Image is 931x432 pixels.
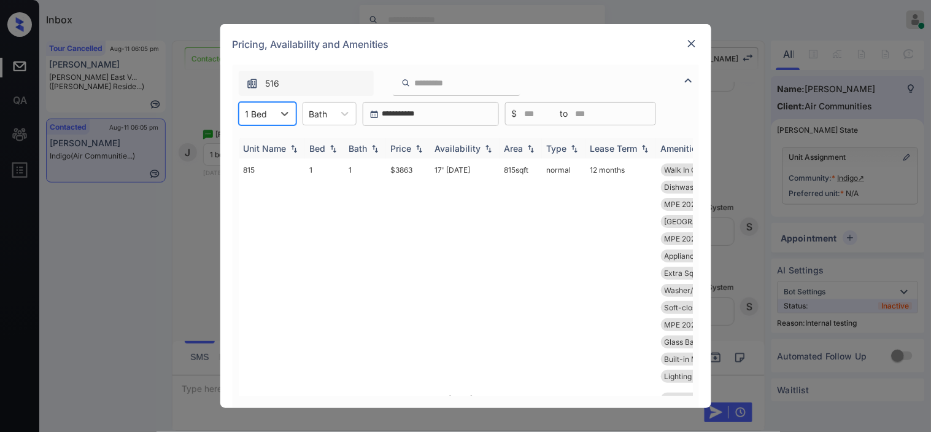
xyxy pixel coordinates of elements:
img: sorting [288,144,300,153]
span: Glass Backsplas... [665,337,727,347]
span: Refrigerator Le... [665,395,723,404]
div: Pricing, Availability and Amenities [220,24,711,65]
span: Built-in Microw... [665,355,723,364]
td: $3863 [386,159,430,388]
div: Area [504,143,523,154]
span: $ [512,107,517,120]
span: Lighting Recess... [665,372,725,381]
td: 12 months [585,159,656,388]
img: sorting [639,144,651,153]
span: Soft-close Draw... [665,303,727,312]
img: sorting [369,144,381,153]
div: Bed [310,143,326,154]
img: icon-zuma [401,77,411,88]
img: sorting [568,144,581,153]
div: Lease Term [590,143,638,154]
div: Availability [435,143,481,154]
img: sorting [327,144,339,153]
img: sorting [482,144,495,153]
img: icon-zuma [681,73,696,88]
span: Appliances Stai... [665,251,724,261]
span: Dishwasher [665,183,706,192]
td: normal [542,159,585,388]
div: Amenities [661,143,702,154]
span: MPE 2025 Lobby,... [665,200,730,209]
div: Unit Name [244,143,287,154]
td: 1 [305,159,344,388]
div: Type [547,143,567,154]
div: Price [391,143,412,154]
span: MPE 2023 Pool F... [665,234,729,243]
img: icon-zuma [246,77,258,90]
span: Extra Sq Ft [665,269,703,278]
span: to [560,107,568,120]
img: sorting [413,144,425,153]
span: [GEOGRAPHIC_DATA] [665,217,740,226]
td: 1 [344,159,386,388]
td: 815 [239,159,305,388]
span: Walk In Closet [665,165,714,175]
span: MPE 2023 Signag... [665,320,732,329]
span: 516 [266,77,280,90]
img: close [686,37,698,50]
div: Bath [349,143,368,154]
img: sorting [525,144,537,153]
span: Washer/Dryer 20... [665,286,730,295]
td: 815 sqft [500,159,542,388]
td: 17' [DATE] [430,159,500,388]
